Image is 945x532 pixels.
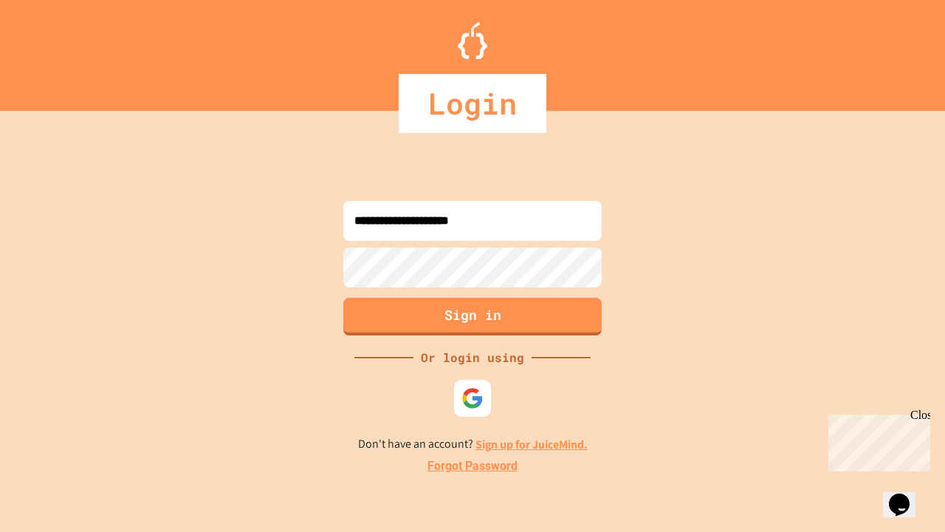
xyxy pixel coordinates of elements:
p: Don't have an account? [358,435,588,454]
div: Or login using [413,349,532,366]
a: Forgot Password [427,457,518,475]
img: Logo.svg [458,22,487,59]
a: Sign up for JuiceMind. [475,437,588,452]
div: Chat with us now!Close [6,6,102,94]
iframe: chat widget [822,409,930,471]
button: Sign in [343,298,602,335]
div: Login [399,74,546,133]
img: google-icon.svg [461,387,484,409]
iframe: chat widget [883,473,930,517]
